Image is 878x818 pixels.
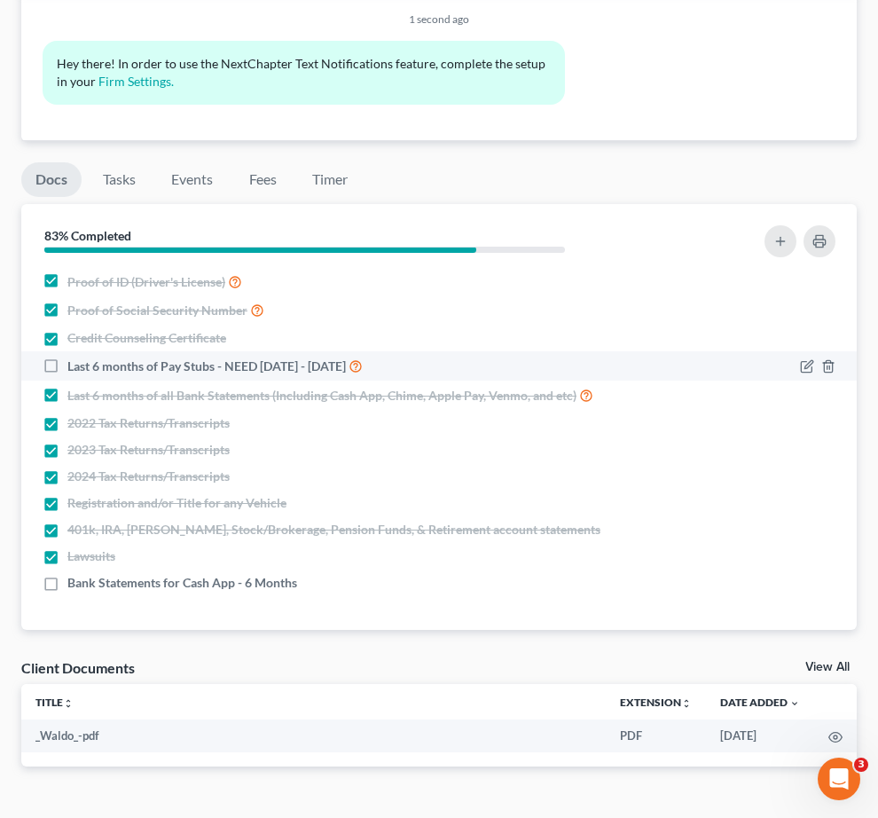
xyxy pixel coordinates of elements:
div: 1 second ago [43,12,835,27]
span: 2022 Tax Returns/Transcripts [67,414,230,432]
i: expand_more [789,698,800,709]
a: Titleunfold_more [35,696,74,709]
iframe: Intercom live chat [818,758,860,800]
span: Bank Statements for Cash App - 6 Months [67,574,297,592]
i: unfold_more [63,698,74,709]
a: Docs [21,162,82,197]
span: Proof of Social Security Number [67,302,247,319]
a: Timer [298,162,362,197]
a: Fees [234,162,291,197]
i: unfold_more [681,698,692,709]
span: Last 6 months of all Bank Statements (Including Cash App, Chime, Apple Pay, Venmo, and etc) [67,387,576,405]
span: Last 6 months of Pay Stubs - NEED [DATE] - [DATE] [67,358,346,375]
span: 2023 Tax Returns/Transcripts [67,441,230,459]
a: Firm Settings. [98,74,174,89]
strong: 83% Completed [44,228,131,243]
span: 3 [854,758,868,772]
td: [DATE] [706,720,814,751]
span: Registration and/or Title for any Vehicle [67,494,286,512]
span: Credit Counseling Certificate [67,329,226,347]
span: Hey there! In order to use the NextChapter Text Notifications feature, complete the setup in your [57,56,548,89]
div: Client Documents [21,658,135,677]
a: Tasks [89,162,150,197]
a: Events [157,162,227,197]
span: Lawsuits [67,547,115,565]
td: _Waldo_-pdf [21,720,606,751]
td: PDF [606,720,706,751]
span: 401k, IRA, [PERSON_NAME], Stock/Brokerage, Pension Funds, & Retirement account statements [67,521,600,539]
a: Date Added expand_more [720,696,800,709]
span: Proof of ID (Driver's License) [67,273,225,291]
a: View All [805,661,850,673]
a: Extensionunfold_more [620,696,692,709]
span: 2024 Tax Returns/Transcripts [67,468,230,485]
